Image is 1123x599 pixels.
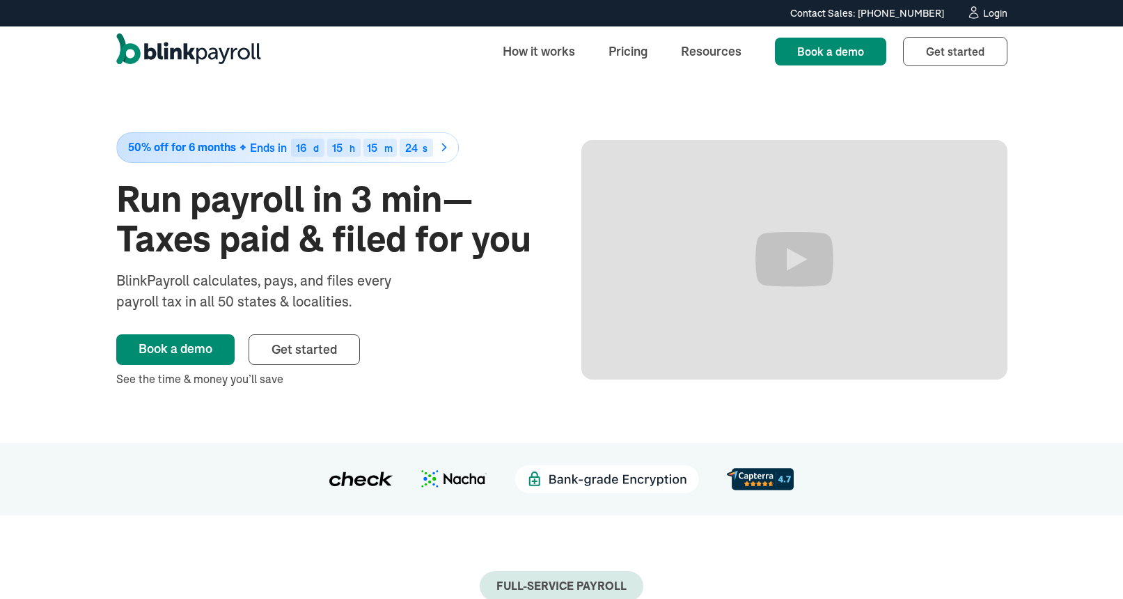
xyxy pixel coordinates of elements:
span: 15 [367,141,377,155]
a: home [116,33,261,70]
div: s [423,143,427,153]
div: BlinkPayroll calculates, pays, and files every payroll tax in all 50 states & localities. [116,270,428,312]
h1: Run payroll in 3 min—Taxes paid & filed for you [116,180,542,259]
a: Get started [249,334,360,365]
a: Login [966,6,1007,21]
a: Resources [670,36,753,66]
a: Pricing [597,36,659,66]
a: Book a demo [775,38,886,65]
a: 50% off for 6 monthsEnds in16d15h15m24s [116,132,542,163]
div: m [384,143,393,153]
div: See the time & money you’ll save [116,371,542,387]
iframe: Run Payroll in 3 min with BlinkPayroll [581,140,1007,380]
a: How it works [492,36,586,66]
div: d [313,143,319,153]
span: 50% off for 6 months [128,141,236,153]
div: h [350,143,355,153]
span: 15 [332,141,343,155]
span: Ends in [250,141,287,155]
span: 24 [405,141,418,155]
span: Get started [272,341,337,357]
a: Book a demo [116,334,235,365]
a: Get started [903,37,1007,66]
div: Contact Sales: [PHONE_NUMBER] [790,6,944,21]
div: Full-Service payroll [496,579,627,593]
span: Get started [926,45,984,59]
span: 16 [296,141,306,155]
img: d56c0860-961d-46a8-819e-eda1494028f8.svg [727,468,794,490]
div: Login [983,8,1007,18]
span: Book a demo [797,45,864,59]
